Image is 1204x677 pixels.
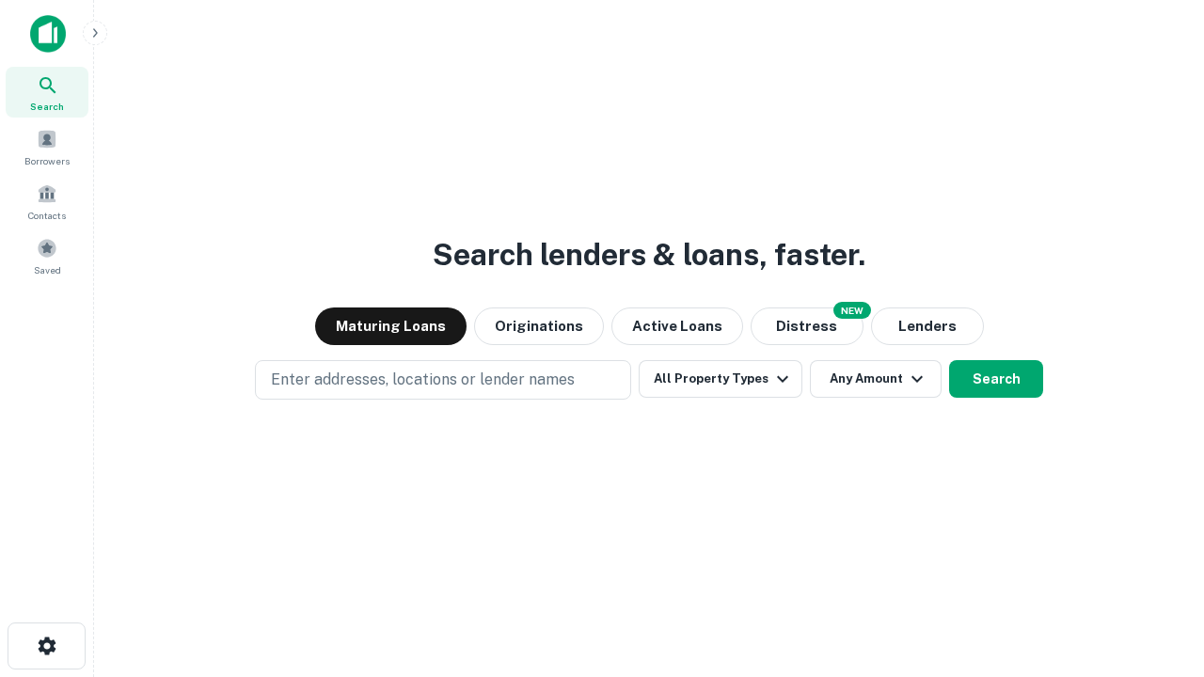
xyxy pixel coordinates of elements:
[30,99,64,114] span: Search
[255,360,631,400] button: Enter addresses, locations or lender names
[6,121,88,172] a: Borrowers
[6,67,88,118] a: Search
[871,307,984,345] button: Lenders
[833,302,871,319] div: NEW
[433,232,865,277] h3: Search lenders & loans, faster.
[28,208,66,223] span: Contacts
[949,360,1043,398] button: Search
[639,360,802,398] button: All Property Types
[611,307,743,345] button: Active Loans
[474,307,604,345] button: Originations
[315,307,467,345] button: Maturing Loans
[6,230,88,281] a: Saved
[751,307,863,345] button: Search distressed loans with lien and other non-mortgage details.
[24,153,70,168] span: Borrowers
[34,262,61,277] span: Saved
[271,369,575,391] p: Enter addresses, locations or lender names
[30,15,66,53] img: capitalize-icon.png
[1110,527,1204,617] iframe: Chat Widget
[810,360,942,398] button: Any Amount
[6,176,88,227] a: Contacts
